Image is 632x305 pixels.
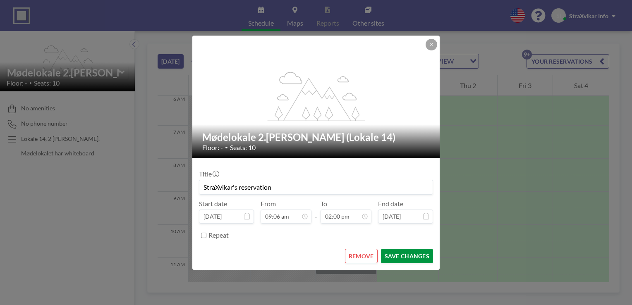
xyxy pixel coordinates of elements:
[202,143,223,152] span: Floor: -
[199,170,218,178] label: Title
[230,143,256,152] span: Seats: 10
[261,200,276,208] label: From
[378,200,403,208] label: End date
[202,131,431,143] h2: Mødelokale 2.[PERSON_NAME] (Lokale 14)
[225,144,228,150] span: •
[268,71,365,121] g: flex-grow: 1.2;
[199,200,227,208] label: Start date
[345,249,378,263] button: REMOVE
[208,231,229,239] label: Repeat
[199,180,433,194] input: (No title)
[315,203,317,221] span: -
[381,249,433,263] button: SAVE CHANGES
[321,200,327,208] label: To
